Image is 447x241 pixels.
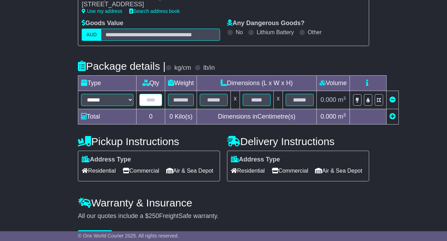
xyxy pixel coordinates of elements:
h4: Pickup Instructions [78,136,220,147]
div: [STREET_ADDRESS] [82,1,207,8]
a: Add new item [389,113,396,120]
span: m [338,113,346,120]
label: Address Type [82,156,131,164]
label: AUD [82,29,101,41]
span: Residential [82,165,116,176]
label: Other [308,29,322,36]
td: x [274,91,283,109]
label: Address Type [231,156,280,164]
span: Air & Sea Depot [315,165,362,176]
span: 0.000 [321,113,336,120]
label: lb/in [203,64,215,72]
span: Commercial [123,165,159,176]
label: Lithium Battery [257,29,294,36]
td: Qty [137,76,165,91]
label: No [236,29,243,36]
td: 0 [137,109,165,125]
span: Air & Sea Depot [166,165,213,176]
div: All our quotes include a $ FreightSafe warranty. [78,212,369,220]
td: Volume [317,76,350,91]
span: Commercial [272,165,308,176]
a: Remove this item [389,96,396,103]
td: Kilo(s) [165,109,197,125]
sup: 3 [343,112,346,118]
a: Use my address [82,8,122,14]
span: © One World Courier 2025. All rights reserved. [78,233,179,239]
span: m [338,96,346,103]
td: x [231,91,240,109]
td: Dimensions in Centimetre(s) [197,109,317,125]
label: Goods Value [82,20,123,27]
span: 250 [148,212,159,219]
span: 0.000 [321,96,336,103]
h4: Warranty & Insurance [78,197,369,209]
a: Search address book [129,8,179,14]
sup: 3 [343,96,346,101]
label: Any Dangerous Goods? [227,20,305,27]
td: Weight [165,76,197,91]
span: Residential [231,165,265,176]
h4: Delivery Instructions [227,136,369,147]
span: 0 [169,113,173,120]
td: Total [78,109,137,125]
td: Dimensions (L x W x H) [197,76,317,91]
label: kg/cm [174,64,191,72]
td: Type [78,76,137,91]
h4: Package details | [78,60,166,72]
